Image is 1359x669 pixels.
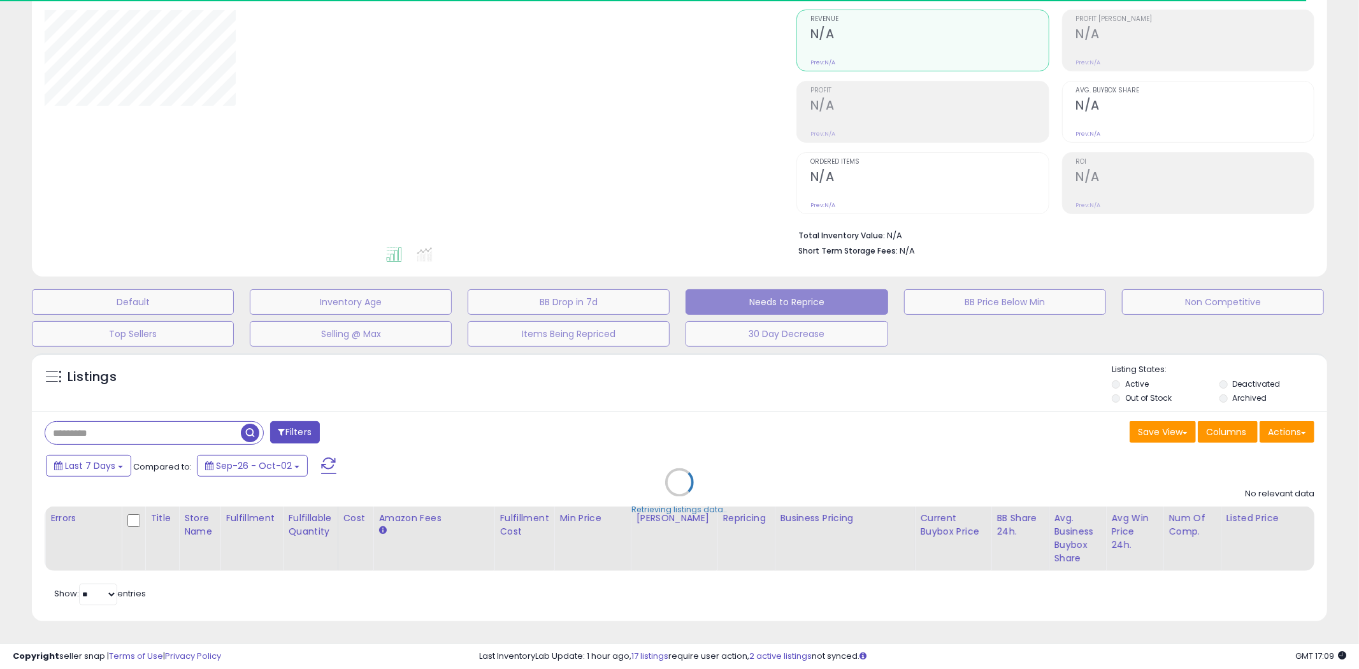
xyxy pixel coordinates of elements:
[900,245,915,257] span: N/A
[798,245,898,256] b: Short Term Storage Fees:
[798,227,1305,242] li: N/A
[798,230,885,241] b: Total Inventory Value:
[1076,169,1314,187] h2: N/A
[810,59,835,66] small: Prev: N/A
[686,289,888,315] button: Needs to Reprice
[810,159,1048,166] span: Ordered Items
[250,321,452,347] button: Selling @ Max
[860,652,867,660] i: Click here to read more about un-synced listings.
[810,16,1048,23] span: Revenue
[904,289,1106,315] button: BB Price Below Min
[750,650,812,662] a: 2 active listings
[468,289,670,315] button: BB Drop in 7d
[250,289,452,315] button: Inventory Age
[1076,27,1314,44] h2: N/A
[1076,87,1314,94] span: Avg. Buybox Share
[13,650,59,662] strong: Copyright
[686,321,888,347] button: 30 Day Decrease
[165,650,221,662] a: Privacy Policy
[810,169,1048,187] h2: N/A
[810,27,1048,44] h2: N/A
[1295,650,1346,662] span: 2025-10-10 17:09 GMT
[1122,289,1324,315] button: Non Competitive
[810,130,835,138] small: Prev: N/A
[13,651,221,663] div: seller snap | |
[810,201,835,209] small: Prev: N/A
[632,650,669,662] a: 17 listings
[32,321,234,347] button: Top Sellers
[1076,159,1314,166] span: ROI
[1076,59,1101,66] small: Prev: N/A
[468,321,670,347] button: Items Being Repriced
[1076,98,1314,115] h2: N/A
[109,650,163,662] a: Terms of Use
[1076,201,1101,209] small: Prev: N/A
[32,289,234,315] button: Default
[480,651,1346,663] div: Last InventoryLab Update: 1 hour ago, require user action, not synced.
[810,87,1048,94] span: Profit
[632,505,728,516] div: Retrieving listings data..
[1076,16,1314,23] span: Profit [PERSON_NAME]
[1076,130,1101,138] small: Prev: N/A
[810,98,1048,115] h2: N/A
